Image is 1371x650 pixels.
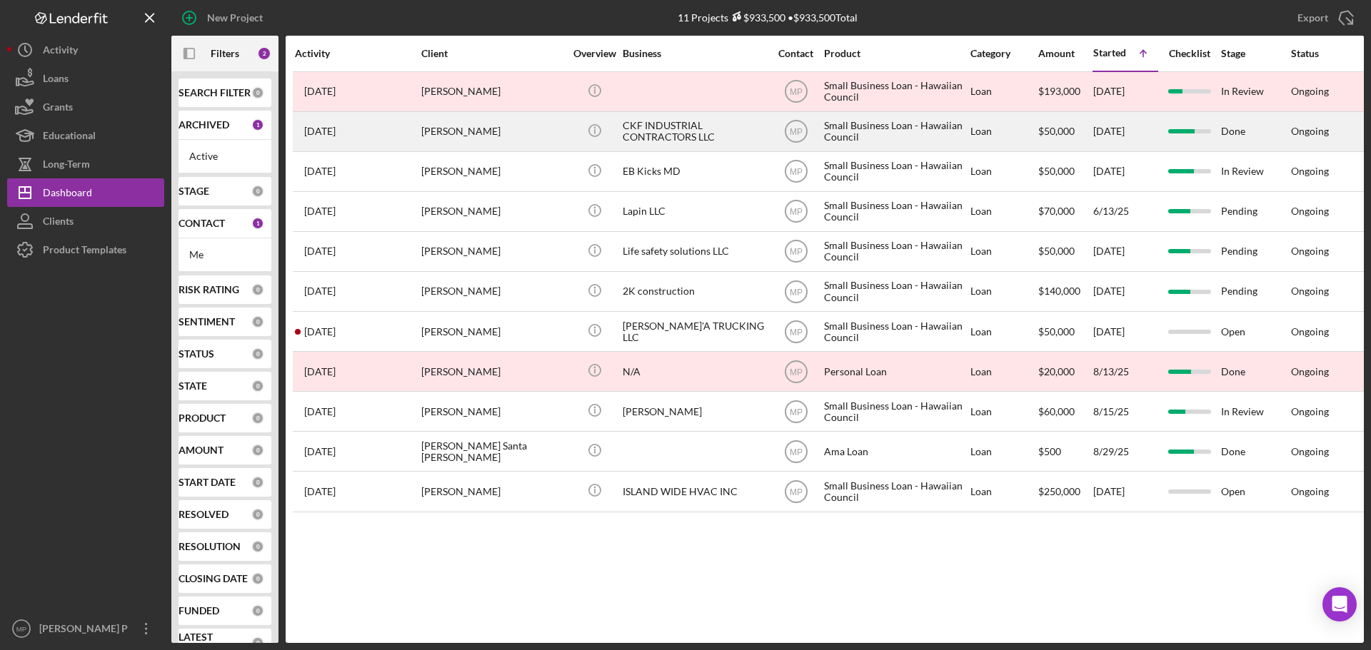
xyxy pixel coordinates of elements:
[790,287,803,297] text: MP
[1322,587,1357,621] div: Open Intercom Messenger
[1038,432,1092,470] div: $500
[1038,485,1080,497] span: $250,000
[728,11,785,24] div: $933,500
[304,245,336,257] time: 2025-08-26 02:09
[970,392,1037,430] div: Loan
[790,367,803,377] text: MP
[7,121,164,150] a: Educational
[1038,245,1075,257] span: $50,000
[251,118,264,131] div: 1
[970,73,1037,111] div: Loan
[179,573,248,584] b: CLOSING DATE
[421,472,564,510] div: [PERSON_NAME]
[304,205,336,217] time: 2025-09-17 08:38
[970,113,1037,151] div: Loan
[421,273,564,310] div: [PERSON_NAME]
[824,392,967,430] div: Small Business Loan - Hawaiian Council
[1221,73,1290,111] div: In Review
[790,207,803,217] text: MP
[1038,205,1075,217] span: $70,000
[970,352,1037,390] div: Loan
[1093,273,1157,310] div: [DATE]
[1291,285,1329,297] div: Ongoing
[43,150,90,182] div: Long-Term
[1221,153,1290,191] div: In Review
[1291,126,1329,137] div: Ongoing
[1038,285,1080,297] span: $140,000
[790,167,803,177] text: MP
[16,625,26,633] text: MP
[1291,166,1329,177] div: Ongoing
[251,86,264,99] div: 0
[304,86,336,97] time: 2025-05-05 02:16
[970,193,1037,230] div: Loan
[1283,4,1364,32] button: Export
[421,48,564,59] div: Client
[1291,86,1329,97] div: Ongoing
[251,217,264,230] div: 1
[1093,47,1126,59] div: Started
[1221,273,1290,310] div: Pending
[1221,113,1290,151] div: Done
[7,207,164,235] button: Clients
[7,178,164,207] a: Dashboard
[1221,472,1290,510] div: Open
[7,64,164,93] button: Loans
[1291,366,1329,377] div: Ongoing
[1291,326,1329,337] div: Ongoing
[623,113,765,151] div: CKF INDUSTRIAL CONTRACTORS LLC
[824,352,967,390] div: Personal Loan
[1038,48,1092,59] div: Amount
[179,218,225,229] b: CONTACT
[251,347,264,360] div: 0
[179,380,207,392] b: STATE
[304,285,336,297] time: 2025-09-22 22:24
[1038,405,1075,417] span: $60,000
[179,87,251,98] b: SEARCH FILTER
[43,64,69,96] div: Loans
[1221,313,1290,350] div: Open
[623,233,765,270] div: Life safety solutions LLC
[7,150,164,178] a: Long-Term
[1093,113,1157,151] div: [DATE]
[824,273,967,310] div: Small Business Loan - Hawaiian Council
[421,432,564,470] div: [PERSON_NAME] Santa [PERSON_NAME]
[189,249,261,260] div: Me
[304,126,336,137] time: 2025-09-06 01:34
[1093,73,1157,111] div: [DATE]
[1221,48,1290,59] div: Stage
[1093,233,1157,270] div: [DATE]
[1093,432,1157,470] div: 8/29/25
[1093,153,1157,191] div: [DATE]
[43,121,96,153] div: Educational
[623,153,765,191] div: EB Kicks MD
[678,11,858,24] div: 11 Projects • $933,500 Total
[7,36,164,64] button: Activity
[251,476,264,489] div: 0
[568,48,621,59] div: Overview
[421,113,564,151] div: [PERSON_NAME]
[1291,446,1329,457] div: Ongoing
[1221,392,1290,430] div: In Review
[251,636,264,649] div: 0
[970,432,1037,470] div: Loan
[251,380,264,392] div: 0
[824,113,967,151] div: Small Business Loan - Hawaiian Council
[1221,193,1290,230] div: Pending
[179,541,241,552] b: RESOLUTION
[790,447,803,457] text: MP
[1093,313,1157,350] div: [DATE]
[7,614,164,643] button: MP[PERSON_NAME] P
[304,446,336,457] time: 2025-09-18 23:13
[179,605,219,616] b: FUNDED
[304,406,336,417] time: 2025-09-03 03:41
[1291,245,1329,257] div: Ongoing
[824,472,967,510] div: Small Business Loan - Hawaiian Council
[257,46,271,61] div: 2
[179,284,239,295] b: RISK RATING
[1038,325,1075,337] span: $50,000
[623,48,765,59] div: Business
[251,572,264,585] div: 0
[824,432,967,470] div: Ama Loan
